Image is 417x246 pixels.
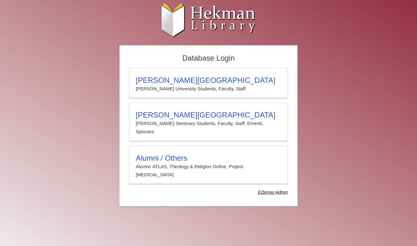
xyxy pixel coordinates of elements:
h3: Alumni / Others [136,154,281,163]
p: Alumni: ATLAS, Theology & Religion Online, Project [MEDICAL_DATA] [136,163,281,179]
a: [PERSON_NAME][GEOGRAPHIC_DATA][PERSON_NAME] University Students, Faculty, Staff [129,68,288,98]
p: [PERSON_NAME] University Students, Faculty, Staff [136,85,281,93]
p: [PERSON_NAME] Seminary Students, Faculty, Staff, Emeriti, Spouses [136,119,281,136]
summary: Alumni / OthersAlumni: ATLAS, Theology & Religion Online, Project [MEDICAL_DATA] [136,154,281,179]
h3: [PERSON_NAME][GEOGRAPHIC_DATA] [136,111,281,119]
h2: Database Login [126,52,291,65]
dfn: Use Alumni login [258,190,288,195]
h3: [PERSON_NAME][GEOGRAPHIC_DATA] [136,76,281,85]
a: [PERSON_NAME][GEOGRAPHIC_DATA][PERSON_NAME] Seminary Students, Faculty, Staff, Emeriti, Spouses [129,103,288,141]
